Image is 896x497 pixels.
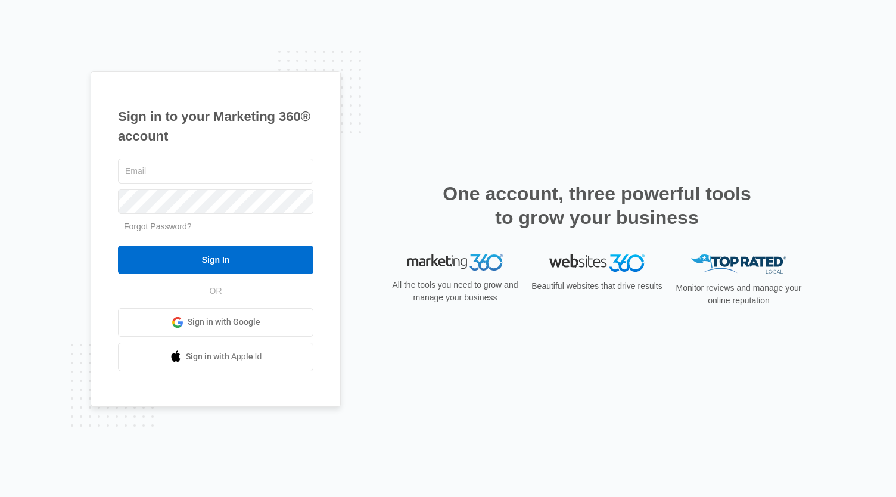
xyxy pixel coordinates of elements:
[530,280,664,293] p: Beautiful websites that drive results
[201,285,231,297] span: OR
[118,159,313,184] input: Email
[118,246,313,274] input: Sign In
[439,182,755,229] h2: One account, three powerful tools to grow your business
[549,254,645,272] img: Websites 360
[188,316,260,328] span: Sign in with Google
[118,107,313,146] h1: Sign in to your Marketing 360® account
[124,222,192,231] a: Forgot Password?
[407,254,503,271] img: Marketing 360
[691,254,786,274] img: Top Rated Local
[186,350,262,363] span: Sign in with Apple Id
[388,279,522,304] p: All the tools you need to grow and manage your business
[118,308,313,337] a: Sign in with Google
[118,343,313,371] a: Sign in with Apple Id
[672,282,805,307] p: Monitor reviews and manage your online reputation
